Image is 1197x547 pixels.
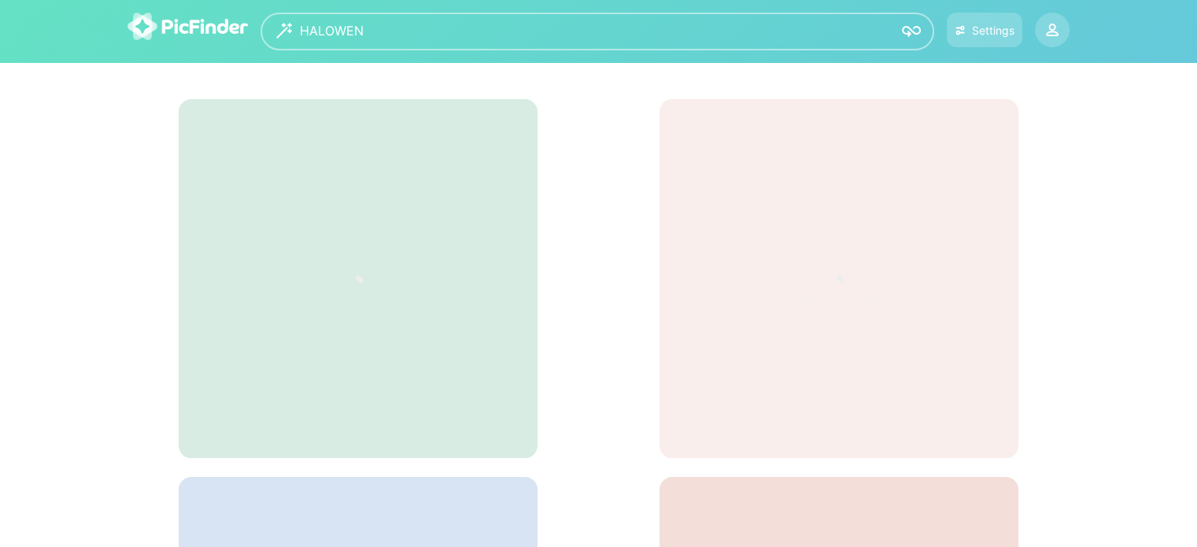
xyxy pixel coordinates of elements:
[276,23,292,39] img: wizard.svg
[955,24,966,37] img: icon-settings.svg
[902,22,921,41] img: icon-search.svg
[971,24,1014,37] div: Settings
[127,13,248,40] img: logo-picfinder-white-transparent.svg
[947,13,1022,47] button: Settings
